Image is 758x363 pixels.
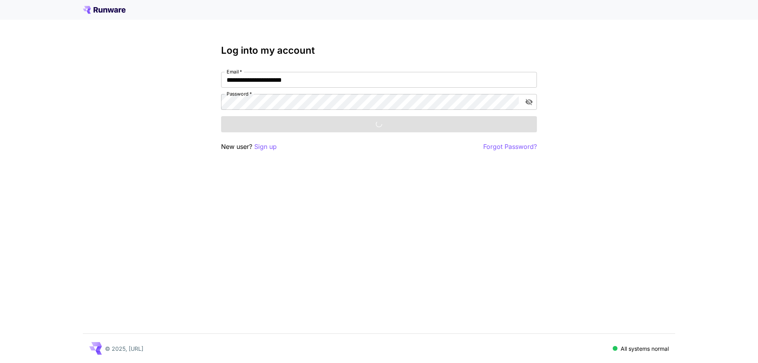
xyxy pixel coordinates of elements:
button: Forgot Password? [483,142,537,152]
button: toggle password visibility [522,95,536,109]
label: Password [227,90,252,97]
p: New user? [221,142,277,152]
button: Sign up [254,142,277,152]
p: © 2025, [URL] [105,344,143,353]
h3: Log into my account [221,45,537,56]
label: Email [227,68,242,75]
p: All systems normal [621,344,669,353]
